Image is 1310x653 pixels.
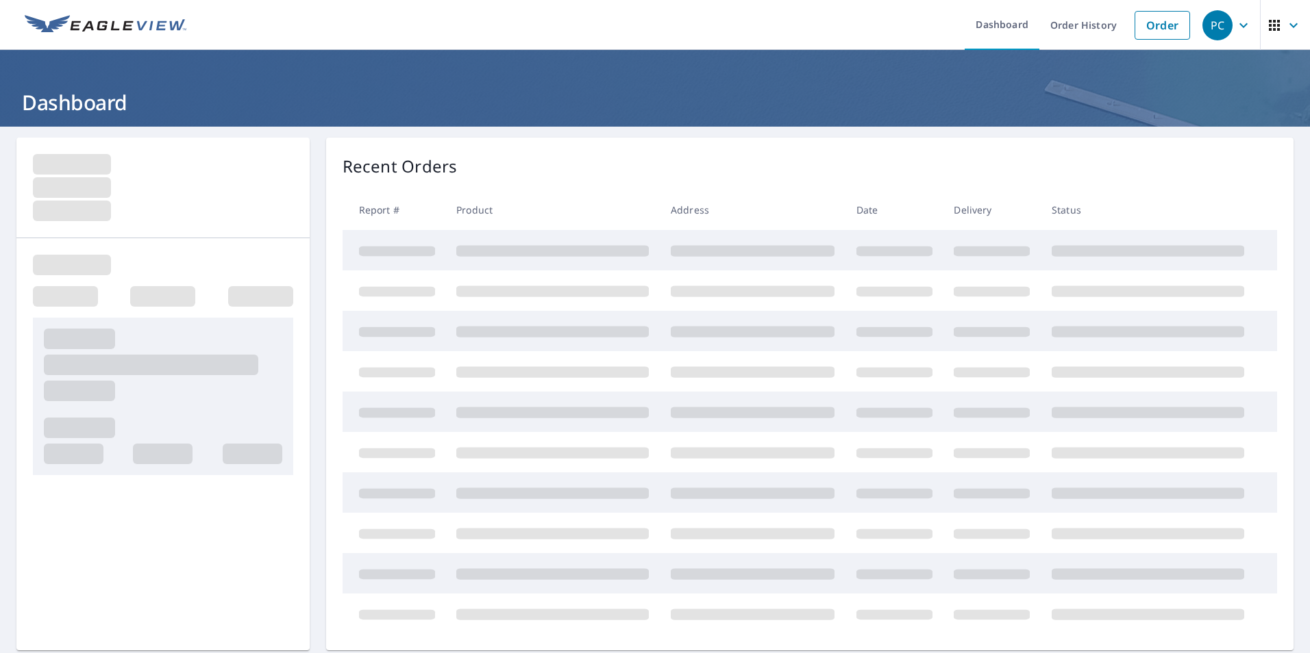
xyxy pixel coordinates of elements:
th: Date [845,190,943,230]
img: EV Logo [25,15,186,36]
p: Recent Orders [343,154,458,179]
h1: Dashboard [16,88,1294,116]
th: Product [445,190,660,230]
th: Delivery [943,190,1041,230]
th: Status [1041,190,1255,230]
div: PC [1202,10,1233,40]
a: Order [1135,11,1190,40]
th: Address [660,190,845,230]
th: Report # [343,190,446,230]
